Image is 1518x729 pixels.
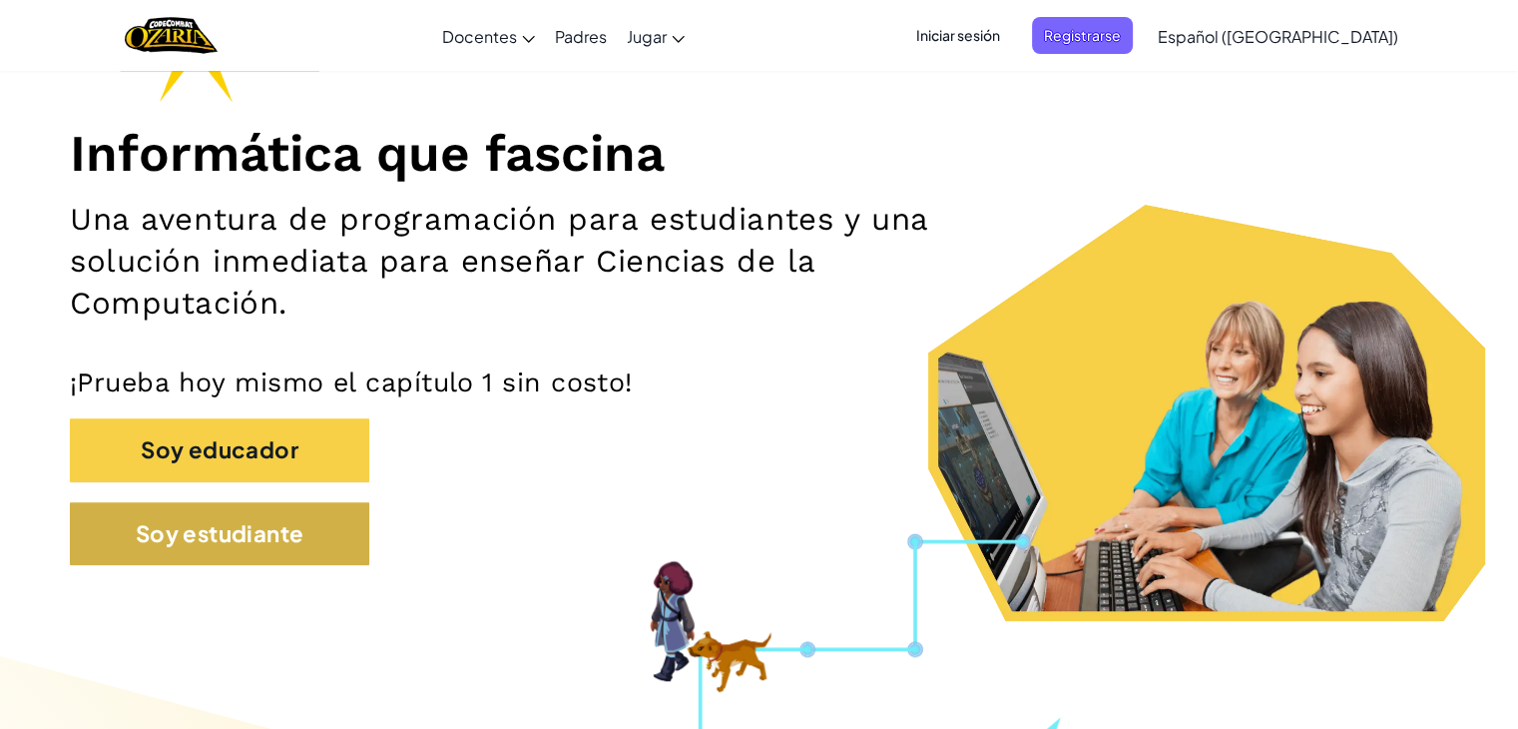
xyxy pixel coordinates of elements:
button: Registrarse [1032,17,1133,54]
a: Ozaria by CodeCombat logo [125,15,218,56]
a: Español ([GEOGRAPHIC_DATA]) [1148,9,1408,63]
h2: Una aventura de programación para estudiantes y una solución inmediata para enseñar Ciencias de l... [70,199,993,326]
a: Jugar [617,9,695,63]
a: Padres [545,9,617,63]
span: Docentes [442,26,517,47]
button: Soy educador [70,418,369,481]
p: ¡Prueba hoy mismo el capítulo 1 sin costo! [70,365,1448,398]
a: Docentes [432,9,545,63]
button: Iniciar sesión [904,17,1012,54]
img: Home [125,15,218,56]
span: Español ([GEOGRAPHIC_DATA]) [1158,26,1398,47]
span: Jugar [627,26,667,47]
h1: Informática que fascina [70,122,1448,184]
button: Soy estudiante [70,502,369,565]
